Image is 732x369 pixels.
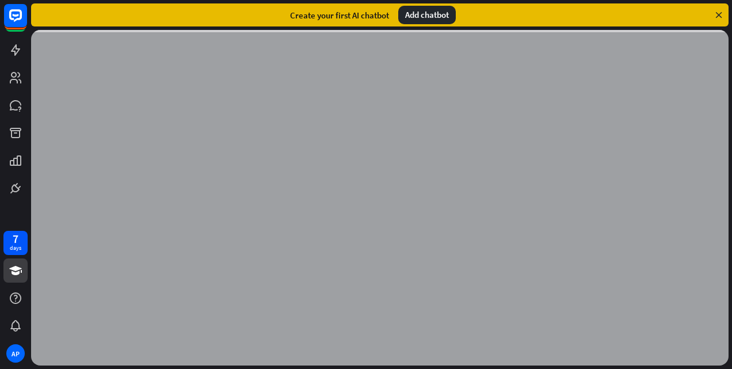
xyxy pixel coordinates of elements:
[398,6,456,24] div: Add chatbot
[10,244,21,252] div: days
[13,234,18,244] div: 7
[3,231,28,255] a: 7 days
[290,10,389,21] div: Create your first AI chatbot
[6,344,25,363] div: AP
